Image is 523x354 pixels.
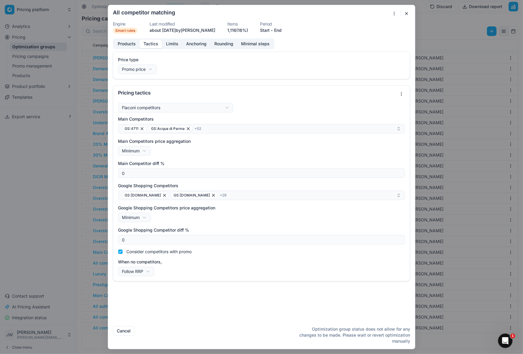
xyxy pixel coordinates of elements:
[195,126,201,131] span: + 52
[125,193,161,198] span: GS:[DOMAIN_NAME]
[150,28,215,33] span: about [DATE] by [PERSON_NAME]
[227,27,248,33] a: 1,116(16%)
[118,124,405,133] button: GS:4711GS:Acqua di Parma+52
[118,205,405,211] label: Google Shopping Competitors price aggregation
[162,40,182,48] button: Limits
[295,326,410,344] p: Optimization group status does not allow for any changes to be made. Please wait or revert optimi...
[498,334,512,348] iframe: Intercom live chat
[118,183,405,189] label: Google Shopping Competitors
[114,40,140,48] button: Products
[118,138,405,144] label: Main Competitors price aggregation
[182,40,210,48] button: Anchoring
[237,40,274,48] button: Minimal steps
[174,193,210,198] span: GS:[DOMAIN_NAME]
[113,22,138,26] dt: Engine
[260,22,282,26] dt: Period
[118,190,405,200] button: GS:[DOMAIN_NAME]GS:[DOMAIN_NAME]+29
[151,126,185,131] span: GS:Acqua di Parma
[125,126,138,131] span: GS:4711
[118,259,405,265] label: When no competitors,
[118,160,405,166] label: Main Competitor diff %
[113,10,175,15] h2: All competitor matching
[260,27,270,33] button: Start
[118,57,405,63] label: Price type
[140,40,162,48] button: Tactics
[220,193,226,198] span: + 29
[126,249,192,254] label: Consider competitors with promo
[113,28,138,34] span: Smart rules
[113,326,135,336] button: Cancel
[150,22,215,26] dt: Last modified
[118,116,405,122] label: Main Competitors
[118,227,405,233] label: Google Shopping Competitor diff %
[227,22,248,26] dt: Items
[118,90,397,95] div: Pricing tactics
[210,40,237,48] button: Rounding
[274,27,282,33] button: End
[271,27,273,33] span: -
[510,334,515,338] span: 1
[122,105,160,111] div: Flaconi competitors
